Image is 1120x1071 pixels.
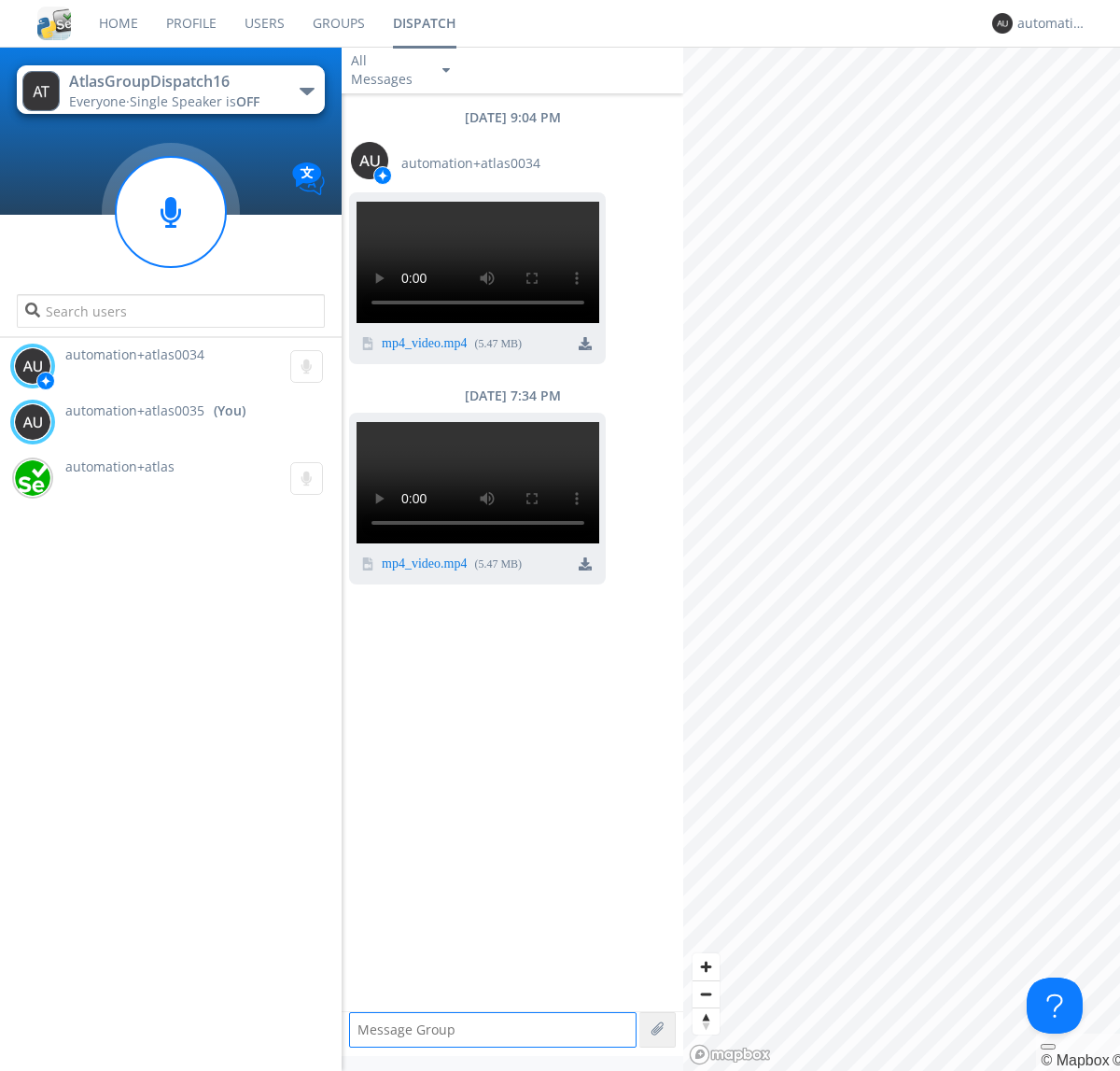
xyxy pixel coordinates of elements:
img: download media button [579,337,592,350]
div: (You) [214,402,245,420]
div: Everyone · [69,92,279,111]
a: Mapbox [1041,1052,1109,1068]
div: [DATE] 9:04 PM [342,108,683,127]
img: Translation enabled [292,162,325,195]
div: ( 5.47 MB ) [474,336,522,352]
iframe: Toggle Customer Support [1027,978,1083,1034]
img: 373638.png [351,142,388,179]
span: Single Speaker is [130,92,259,110]
button: AtlasGroupDispatch16Everyone·Single Speaker isOFF [17,65,324,114]
a: mp4_video.mp4 [382,337,467,352]
button: Zoom in [693,953,720,980]
button: Zoom out [693,980,720,1008]
a: Mapbox logo [689,1044,771,1065]
div: automation+atlas0035 [1017,14,1087,33]
img: 373638.png [14,403,51,441]
span: automation+atlas0035 [65,402,204,420]
a: mp4_video.mp4 [382,557,467,572]
img: cddb5a64eb264b2086981ab96f4c1ba7 [37,7,71,40]
div: All Messages [351,51,426,89]
div: AtlasGroupDispatch16 [69,71,279,92]
span: automation+atlas [65,458,175,475]
img: download media button [579,557,592,571]
input: Search users [17,294,324,328]
img: video icon [361,557,374,571]
span: automation+atlas0034 [401,154,540,173]
div: [DATE] 7:34 PM [342,387,683,405]
img: 373638.png [992,13,1013,34]
img: d2d01cd9b4174d08988066c6d424eccd [14,459,51,497]
span: OFF [236,92,259,110]
span: automation+atlas0034 [65,345,204,363]
span: Reset bearing to north [693,1008,720,1035]
span: Zoom out [693,981,720,1008]
button: Reset bearing to north [693,1008,720,1035]
div: ( 5.47 MB ) [474,557,522,572]
img: video icon [361,337,374,350]
img: 373638.png [14,347,51,385]
img: caret-down-sm.svg [442,68,450,73]
button: Toggle attribution [1041,1044,1056,1050]
img: 373638.png [22,71,60,111]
